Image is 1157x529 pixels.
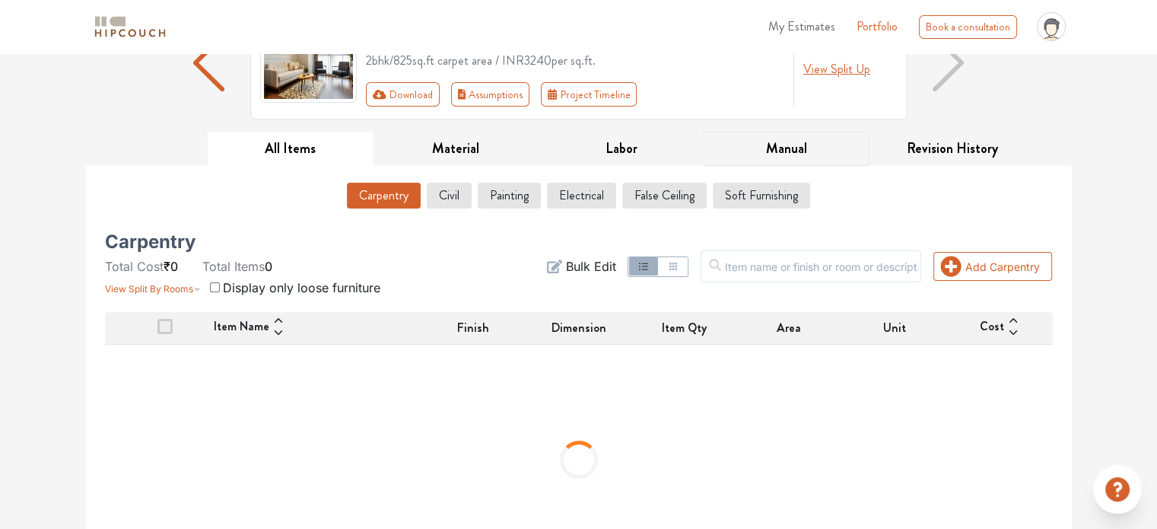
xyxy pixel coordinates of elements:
[547,257,615,276] button: Bulk Edit
[622,183,707,209] button: False Ceiling
[214,317,269,339] span: Item Name
[541,82,637,107] button: Project Timeline
[457,319,489,337] span: Finish
[105,259,164,274] span: Total Cost
[202,259,265,274] span: Total Items
[223,280,380,295] span: Display only loose furniture
[105,283,193,295] span: View Split By Rooms
[451,82,530,107] button: Assumptions
[565,257,615,276] span: Bulk Edit
[208,132,373,166] button: All Items
[539,132,704,166] button: Labor
[92,10,168,44] span: logo-horizontal.svg
[857,18,898,36] a: Portfolio
[547,183,616,209] button: Electrical
[980,317,1004,339] span: Cost
[193,34,224,91] img: arrow left
[202,257,272,276] li: 0
[427,183,472,209] button: Civil
[933,252,1052,281] button: Add Carpentry
[803,60,870,78] button: View Split Up
[92,14,168,40] img: logo-horizontal.svg
[373,132,539,166] button: Material
[883,319,906,337] span: Unit
[713,183,810,209] button: Soft Furnishing
[366,82,440,107] button: Download
[347,183,421,209] button: Carpentry
[933,34,963,91] img: arrow right
[478,183,541,209] button: Painting
[768,18,835,35] span: My Estimates
[366,82,784,107] div: Toolbar with button groups
[164,259,178,274] span: ₹0
[777,319,801,337] span: Area
[704,132,869,166] button: Manual
[551,319,606,337] span: Dimension
[366,52,784,70] div: 2bhk / 825 sq.ft carpet area / INR 3240 per sq.ft.
[105,276,201,297] button: View Split By Rooms
[366,82,649,107] div: First group
[105,236,195,248] h5: Carpentry
[701,250,921,282] input: Item name or finish or room or description
[661,319,706,337] span: Item Qty
[869,132,1035,166] button: Revision History
[260,19,358,103] img: gallery
[919,15,1017,39] div: Book a consultation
